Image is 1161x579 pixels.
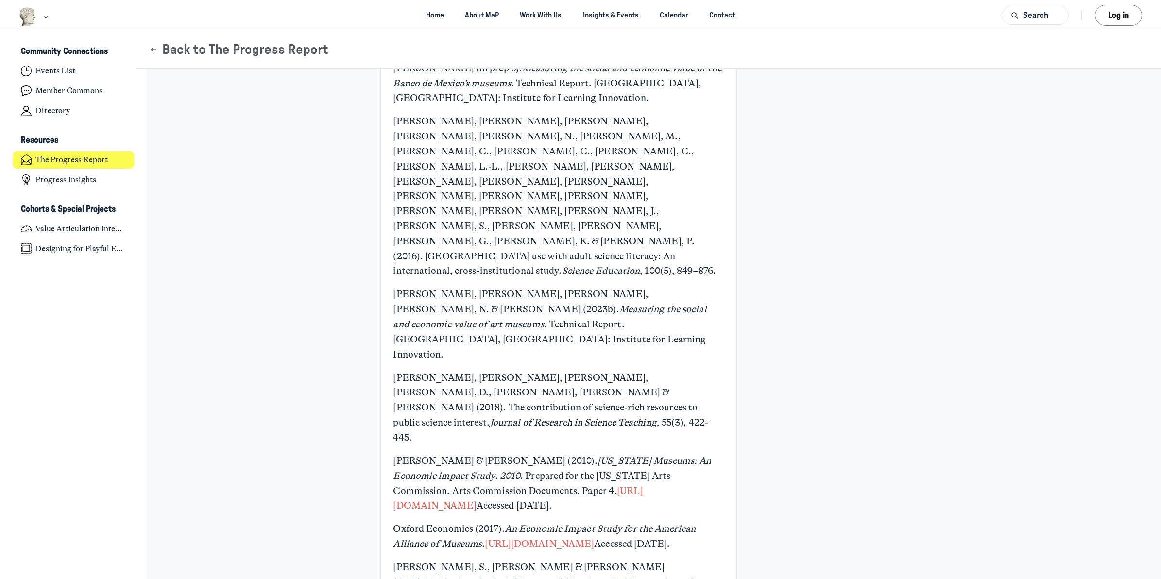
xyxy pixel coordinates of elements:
button: ResourcesCollapse space [13,133,135,149]
header: Page Header [137,31,1161,69]
p: [PERSON_NAME], [PERSON_NAME], [PERSON_NAME], [PERSON_NAME], D., [PERSON_NAME], [PERSON_NAME] & [P... [393,371,724,445]
h4: Member Commons [35,86,102,96]
p: [PERSON_NAME], [PERSON_NAME], [PERSON_NAME], [PERSON_NAME], N. & [PERSON_NAME] (2023b). . Technic... [393,287,724,362]
a: Insights & Events [574,6,647,24]
a: Value Articulation Intensive (Cultural Leadership Lab) [13,220,135,238]
p: [PERSON_NAME] & [PERSON_NAME] (2010). . Prepared for the [US_STATE] Arts Commission. Arts Commiss... [393,454,724,513]
a: About MaP [457,6,508,24]
a: Home [418,6,453,24]
a: Contact [701,6,744,24]
h4: Events List [35,66,75,76]
em: Journal of Research in Science Teaching [490,417,657,428]
h3: Community Connections [21,47,108,57]
h3: Cohorts & Special Projects [21,204,116,215]
h4: The Progress Report [35,155,108,165]
button: Search [1002,6,1069,25]
a: Work With Us [512,6,570,24]
h4: Designing for Playful Engagement [35,244,126,254]
a: Progress Insights [13,171,135,189]
button: Back to The Progress Report [149,42,328,58]
a: [URL][DOMAIN_NAME] [485,538,594,549]
h3: Resources [21,136,58,146]
h4: Progress Insights [35,175,96,185]
a: Directory [13,102,135,120]
a: Member Commons [13,82,135,100]
h4: Value Articulation Intensive (Cultural Leadership Lab) [35,224,126,234]
em: Measuring the social and economic value of the Banco de Mexico’s museums [393,63,723,89]
button: Museums as Progress logo [19,6,51,27]
em: An Economic Impact Study for the American Alliance of Museums [393,523,698,549]
a: Designing for Playful Engagement [13,239,135,257]
em: Science Education [562,265,640,276]
a: Calendar [651,6,697,24]
button: Cohorts & Special ProjectsCollapse space [13,201,135,218]
h4: Directory [35,106,70,116]
button: Community ConnectionsCollapse space [13,44,135,60]
em: [US_STATE] Museums: An Economic impact Study. 2010 [393,455,713,481]
button: Log in [1095,5,1142,26]
p: [PERSON_NAME], [PERSON_NAME], [PERSON_NAME], [PERSON_NAME], [PERSON_NAME], N., [PERSON_NAME], M.,... [393,114,724,279]
p: [PERSON_NAME], [PERSON_NAME], L, [PERSON_NAME], N. & [PERSON_NAME] (in prep b). . Technical Repor... [393,46,724,106]
p: Oxford Economics (2017). . Accessed [DATE]. [393,522,724,552]
img: Museums as Progress logo [19,7,37,26]
a: Events List [13,62,135,80]
a: The Progress Report [13,151,135,169]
